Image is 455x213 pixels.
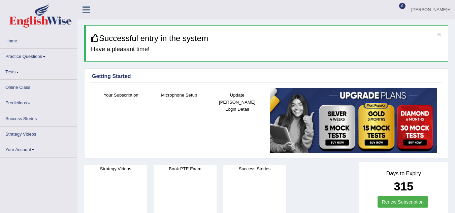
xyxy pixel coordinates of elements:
[223,165,286,172] h4: Success Stories
[212,92,263,113] h4: Update [PERSON_NAME] Login Detail
[437,31,441,38] button: ×
[367,171,441,177] h4: Days to Expiry
[154,165,216,172] h4: Book PTE Exam
[154,92,205,99] h4: Microphone Setup
[378,196,428,208] a: Renew Subscription
[92,72,441,80] div: Getting Started
[0,33,77,46] a: Home
[399,3,406,9] span: 0
[0,95,77,108] a: Predictions
[0,127,77,140] a: Strategy Videos
[0,49,77,62] a: Practice Questions
[0,64,77,77] a: Tests
[84,165,147,172] h4: Strategy Videos
[0,80,77,93] a: Online Class
[270,88,437,153] img: small5.jpg
[0,111,77,124] a: Success Stories
[91,34,443,43] h3: Successful entry in the system
[0,142,77,155] a: Your Account
[394,180,413,193] b: 315
[91,46,443,53] h4: Have a pleasant time!
[95,92,147,99] h4: Your Subscription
